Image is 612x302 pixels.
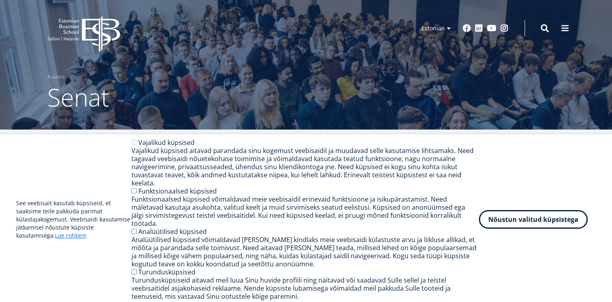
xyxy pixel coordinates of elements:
button: Nõustun valitud küpsistega [479,210,588,229]
label: Vajalikud küpsised [138,138,195,147]
span: Senat [47,81,109,114]
label: Turundusküpsised [138,268,195,276]
div: Turundusküpsiseid aitavad meil luua Sinu huvide profiili ning näitavad või saadavad Sulle sellel ... [131,276,479,300]
a: Loe rohkem [55,232,87,240]
a: Avaleht [47,73,64,81]
a: Facebook [463,24,471,32]
a: Linkedin [475,24,483,32]
label: Analüütilised küpsised [138,227,207,236]
div: Funktsionaalsed küpsised võimaldavad meie veebisaidil erinevaid funktsioone ja isikupärastamist. ... [131,195,479,228]
a: Youtube [487,24,496,32]
p: See veebisait kasutab küpsiseid, et saaksime teile pakkuda parimat külastajakogemust. Veebisaidi ... [16,199,131,240]
div: Vajalikud küpsised aitavad parandada sinu kogemust veebisaidil ja muudavad selle kasutamise lihts... [131,147,479,187]
a: Instagram [500,24,508,32]
div: Analüütilised küpsised võimaldavad [PERSON_NAME] kindlaks meie veebisaidi külastuste arvu ja liik... [131,236,479,268]
label: Funktsionaalsed küpsised [138,187,217,196]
